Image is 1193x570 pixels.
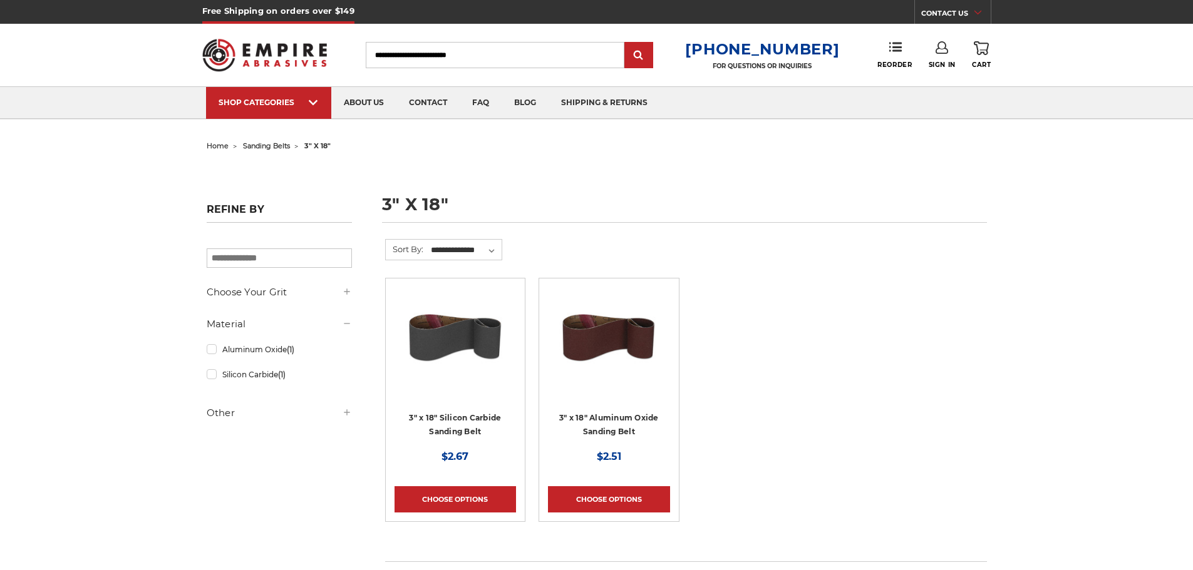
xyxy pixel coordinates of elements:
a: Choose Options [548,486,669,512]
a: shipping & returns [549,87,660,119]
a: faq [460,87,502,119]
a: 3" x 18" Aluminum Oxide Sanding Belt [548,287,669,409]
span: Reorder [877,61,912,69]
a: CONTACT US [921,6,991,24]
span: Sign In [929,61,956,69]
a: Aluminum Oxide(1) [207,338,352,360]
input: Submit [626,43,651,68]
img: Empire Abrasives [202,31,328,79]
a: Reorder [877,41,912,68]
a: blog [502,87,549,119]
a: [PHONE_NUMBER] [685,40,839,58]
h5: Other [207,405,352,420]
a: Choose Options [395,486,516,512]
label: Sort By: [386,240,423,258]
span: (1) [287,345,294,354]
span: $2.51 [597,450,621,462]
a: home [207,141,229,150]
h5: Refine by [207,203,352,223]
a: Silicon Carbide(1) [207,364,352,385]
a: sanding belts [243,141,290,150]
span: $2.67 [442,450,468,462]
div: SHOP CATEGORIES [219,98,319,107]
img: 3" x 18" Silicon Carbide File Belt [405,287,505,387]
span: 3" x 18" [304,141,331,150]
span: (1) [278,370,286,379]
h1: 3" x 18" [382,196,987,223]
h5: Material [207,317,352,332]
a: 3" x 18" Aluminum Oxide Sanding Belt [559,413,659,437]
a: 3" x 18" Silicon Carbide Sanding Belt [409,413,501,437]
select: Sort By: [429,241,502,260]
a: about us [331,87,396,119]
a: Cart [972,41,991,69]
h5: Choose Your Grit [207,285,352,300]
img: 3" x 18" Aluminum Oxide Sanding Belt [559,287,659,387]
span: Cart [972,61,991,69]
a: contact [396,87,460,119]
a: 3" x 18" Silicon Carbide File Belt [395,287,516,409]
p: FOR QUESTIONS OR INQUIRIES [685,62,839,70]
